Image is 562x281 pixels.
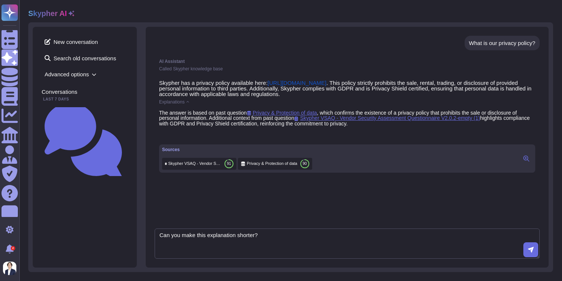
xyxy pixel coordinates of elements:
div: Sources [162,147,312,152]
span: Privacy & Protection of data [247,161,297,166]
span: 90 [303,162,307,166]
button: Like this response [167,132,172,138]
textarea: Can you make this explanation shorter? [155,229,540,259]
span: Click to preview this source [294,115,480,121]
span: Called Skypher knowledge base [159,66,223,71]
div: Last 7 days [42,98,128,101]
div: Conversations [42,89,128,95]
div: What is our privacy policy? [469,40,535,46]
p: Skypher has a privacy policy available here: . This policy strictly prohibits the sale, rental, t... [159,80,535,97]
button: Copy this response [159,132,165,138]
h2: Skypher AI [28,9,67,18]
div: Click to preview/edit this source [162,158,236,170]
span: Skypher VSAQ - Vendor Security Assessment Questionnaire V2.0.2-empty (1) [168,161,222,166]
button: Dislike this response [174,132,180,138]
a: [URL][DOMAIN_NAME] [268,80,326,86]
div: Click to preview/edit this source [238,158,312,170]
span: Advanced options [42,68,128,80]
div: AI Assistant [159,59,535,64]
div: 2 [11,246,15,250]
div: The answer is based on past question , which confirms the existence of a privacy policy that proh... [159,110,535,126]
button: Click to view sources in the right panel [520,154,532,163]
span: Click to preview this source [247,110,317,116]
span: Explanations [159,100,185,104]
img: user [3,262,16,275]
span: Search old conversations [42,52,128,64]
span: New conversation [42,36,128,48]
button: user [1,260,22,277]
span: 91 [227,162,231,166]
